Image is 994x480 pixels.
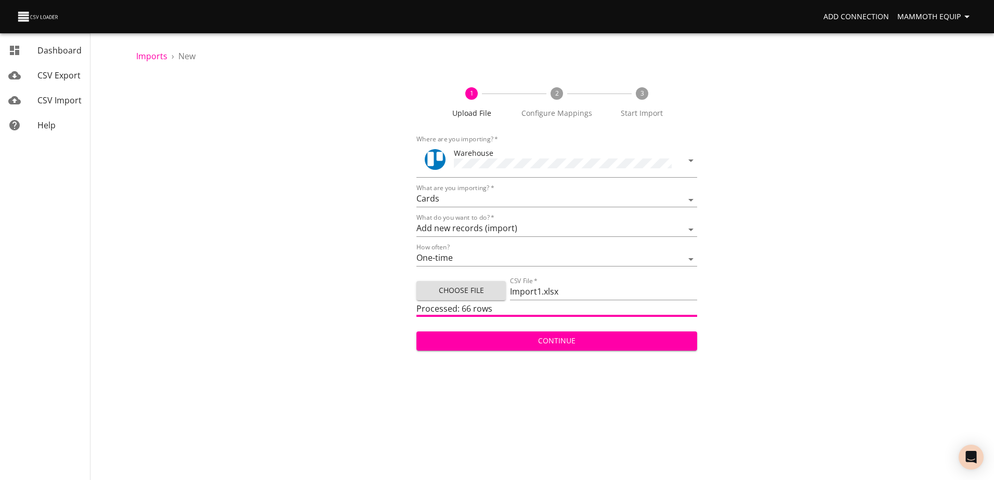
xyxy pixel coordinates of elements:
[172,50,174,62] li: ›
[454,148,493,158] span: Warehouse
[425,284,498,297] span: Choose File
[136,50,167,62] a: Imports
[604,108,681,118] span: Start Import
[518,108,595,118] span: Configure Mappings
[823,10,889,23] span: Add Connection
[893,7,977,26] button: Mammoth Equip
[510,278,538,284] label: CSV File
[37,119,56,131] span: Help
[416,136,498,142] label: Where are you importing?
[425,149,446,170] img: Trello
[433,108,510,118] span: Upload File
[416,215,494,221] label: What do you want to do?
[819,7,893,26] a: Add Connection
[897,10,973,23] span: Mammoth Equip
[555,89,559,98] text: 2
[416,303,492,314] span: Processed: 66 rows
[416,244,450,250] label: How often?
[425,335,688,348] span: Continue
[37,95,82,106] span: CSV Import
[416,143,697,178] div: ToolWarehouse
[37,70,81,81] span: CSV Export
[178,50,195,62] span: New
[37,45,82,56] span: Dashboard
[416,331,697,351] button: Continue
[425,149,446,170] div: Tool
[640,89,644,98] text: 3
[416,281,506,300] button: Choose File
[17,9,60,24] img: CSV Loader
[959,445,984,470] div: Open Intercom Messenger
[416,185,494,191] label: What are you importing?
[470,89,474,98] text: 1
